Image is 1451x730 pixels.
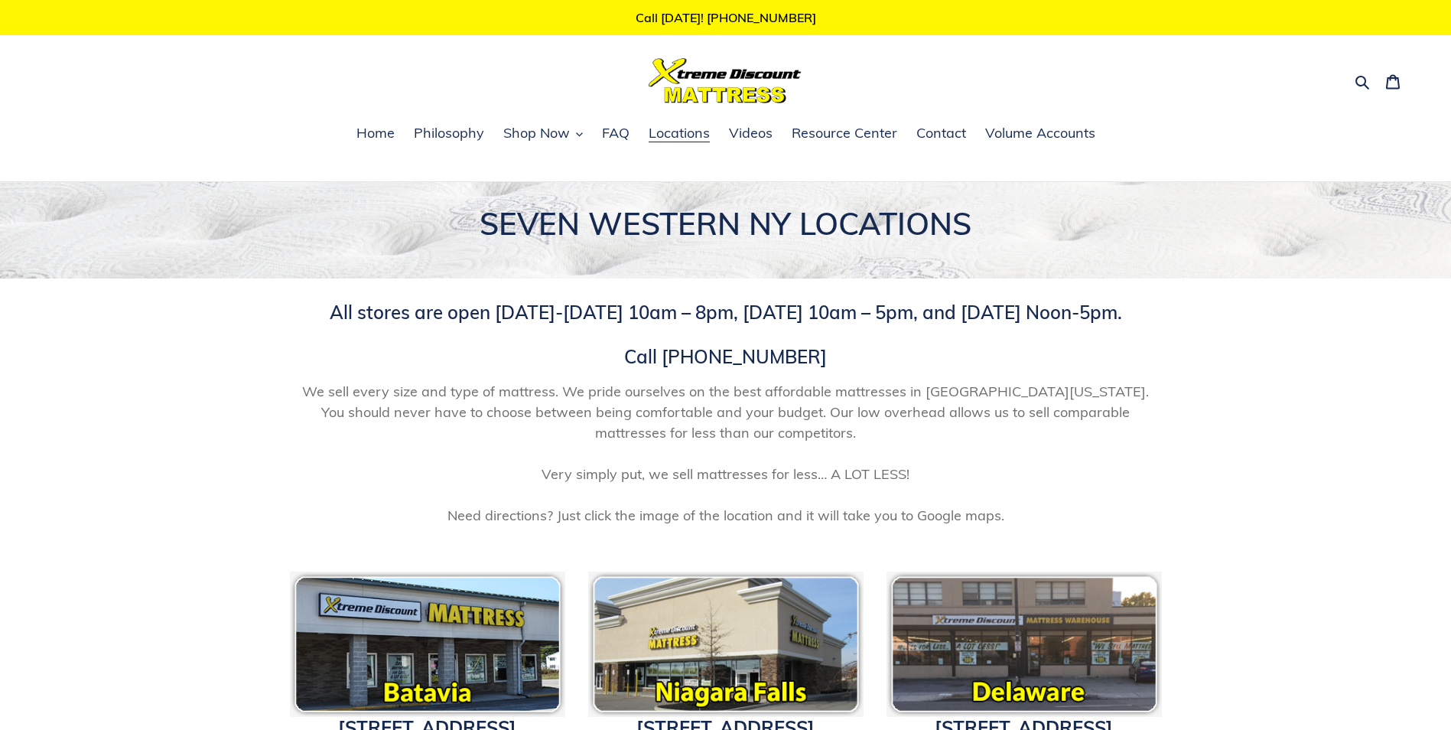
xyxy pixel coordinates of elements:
[290,381,1162,526] span: We sell every size and type of mattress. We pride ourselves on the best affordable mattresses in ...
[978,122,1103,145] a: Volume Accounts
[588,572,864,717] img: Xtreme Discount Mattress Niagara Falls
[729,124,773,142] span: Videos
[349,122,402,145] a: Home
[784,122,905,145] a: Resource Center
[649,58,802,103] img: Xtreme Discount Mattress
[594,122,637,145] a: FAQ
[916,124,966,142] span: Contact
[290,572,565,717] img: pf-c8c7db02--bataviaicon.png
[887,572,1162,717] img: pf-118c8166--delawareicon.png
[414,124,484,142] span: Philosophy
[721,122,780,145] a: Videos
[649,124,710,142] span: Locations
[503,124,570,142] span: Shop Now
[330,301,1122,368] span: All stores are open [DATE]-[DATE] 10am – 8pm, [DATE] 10am – 5pm, and [DATE] Noon-5pm. Call [PHONE...
[480,204,971,243] span: SEVEN WESTERN NY LOCATIONS
[985,124,1095,142] span: Volume Accounts
[792,124,897,142] span: Resource Center
[909,122,974,145] a: Contact
[406,122,492,145] a: Philosophy
[602,124,630,142] span: FAQ
[356,124,395,142] span: Home
[496,122,590,145] button: Shop Now
[641,122,717,145] a: Locations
